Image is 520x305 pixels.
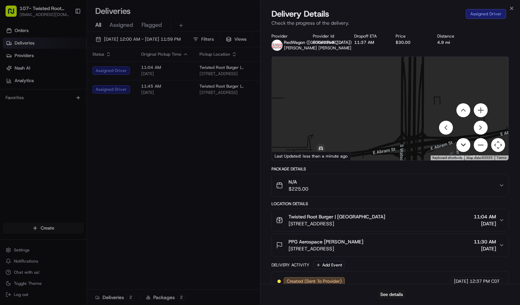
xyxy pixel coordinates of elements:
[66,101,112,107] span: API Documentation
[456,138,470,152] button: Move down
[24,73,88,79] div: We're available if you need us!
[271,166,509,172] div: Package Details
[289,213,385,220] span: Twisted Root Burger | [GEOGRAPHIC_DATA]
[289,185,308,192] span: $225.00
[470,278,500,284] span: 12:37 PM CDT
[59,101,64,107] div: 💻
[289,245,363,252] span: [STREET_ADDRESS]
[314,261,344,269] button: Add Event
[272,209,509,231] button: Twisted Root Burger | [GEOGRAPHIC_DATA][STREET_ADDRESS]11:04 AM[DATE]
[474,220,496,227] span: [DATE]
[439,121,453,135] button: Move left
[14,101,53,107] span: Knowledge Base
[56,98,114,110] a: 💻API Documentation
[274,151,296,160] img: Google
[7,27,127,39] p: Welcome 👋
[118,68,127,77] button: Start new chat
[4,98,56,110] a: 📗Knowledge Base
[466,156,493,160] span: Map data ©2025
[271,33,302,39] div: Provider
[396,40,426,45] div: $30.00
[437,33,468,39] div: Distance
[432,155,462,160] button: Keyboard shortcuts
[18,45,115,52] input: Clear
[491,138,505,152] button: Map camera controls
[474,121,488,135] button: Move right
[271,19,509,26] p: Check the progress of the delivery.
[7,66,19,79] img: 1736555255976-a54dd68f-1ca7-489b-9aae-adbdc363a1c4
[284,40,352,45] span: RedWagon ([GEOGRAPHIC_DATA])
[456,103,470,117] button: Move up
[437,40,468,45] div: 4.9 mi
[454,278,468,284] span: [DATE]
[289,238,363,245] span: PPG Aerospace [PERSON_NAME]
[271,262,309,268] div: Delivery Activity
[272,174,509,196] button: N/A$225.00
[474,238,496,245] span: 11:30 AM
[271,40,283,51] img: time_to_eat_nevada_logo
[313,33,343,39] div: Provider Id
[274,151,296,160] a: Open this area in Google Maps (opens a new window)
[354,33,384,39] div: Dropoff ETA
[7,7,21,21] img: Nash
[287,278,342,284] span: Created (Sent To Provider)
[271,201,509,207] div: Location Details
[474,245,496,252] span: [DATE]
[24,66,114,73] div: Start new chat
[474,103,488,117] button: Zoom in
[271,8,329,19] span: Delivery Details
[284,45,351,51] span: [PERSON_NAME] [PERSON_NAME]
[396,33,426,39] div: Price
[289,220,385,227] span: [STREET_ADDRESS]
[313,40,343,45] button: 83be13ad-7179-86ba-bf98-26adcb0be440
[7,101,13,107] div: 📗
[474,213,496,220] span: 11:04 AM
[69,118,84,123] span: Pylon
[497,156,506,160] a: Terms
[354,40,384,45] div: 11:37 AM
[272,234,509,256] button: PPG Aerospace [PERSON_NAME][STREET_ADDRESS]11:30 AM[DATE]
[289,178,308,185] span: N/A
[474,138,488,152] button: Zoom out
[49,117,84,123] a: Powered byPylon
[272,152,351,160] div: Last Updated: less than a minute ago
[377,290,406,299] button: See details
